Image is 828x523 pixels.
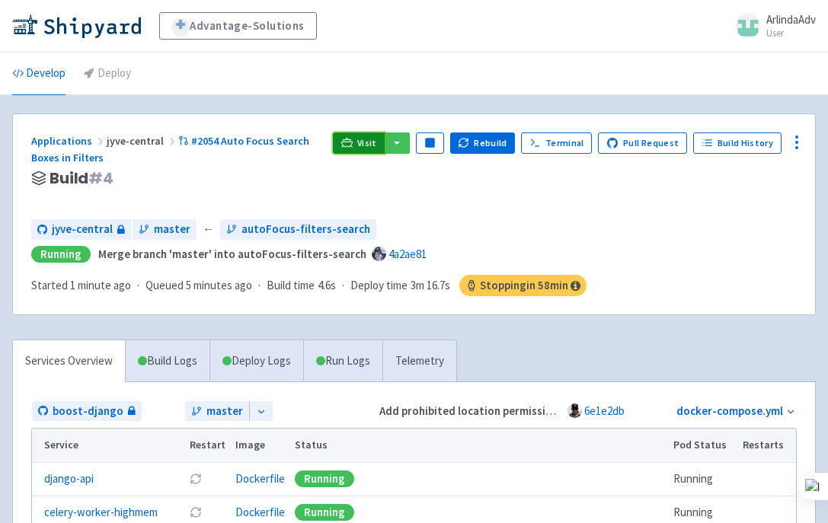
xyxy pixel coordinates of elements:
[133,219,197,240] a: master
[12,14,141,38] img: Shipyard logo
[159,12,317,40] a: Advantage-Solutions
[669,429,738,462] th: Pod Status
[766,28,816,38] small: User
[31,275,587,296] div: · · ·
[185,401,249,422] a: master
[31,278,131,292] span: Started
[185,429,231,462] th: Restart
[584,403,625,418] a: 6e1e2db
[766,12,816,27] span: ArlindaAdv
[84,53,131,95] a: Deploy
[411,277,450,295] span: 3m 16.7s
[203,221,214,238] span: ←
[88,167,113,189] span: # 4
[727,14,816,38] a: ArlindaAdv User
[107,134,178,148] span: jyve-central
[31,219,131,240] a: jyve-central
[44,470,94,488] a: django-api
[289,429,668,462] th: Status
[416,132,443,154] button: Pause
[13,340,125,382] a: Services Overview
[154,221,190,238] span: master
[209,340,303,382] a: Deploy Logs
[44,504,158,521] a: celery-worker-highmem
[98,247,366,261] strong: Merge branch 'master' into autoFocus-filters-search
[145,278,252,292] span: Queued
[318,277,336,295] span: 4.6s
[50,170,113,187] span: Build
[12,53,66,95] a: Develop
[738,429,796,462] th: Restarts
[598,132,687,154] a: Pull Request
[357,137,377,149] span: Visit
[382,340,456,382] a: Telemetry
[459,275,587,296] span: Stopping in 58 min
[669,462,738,496] td: Running
[126,340,209,382] a: Build Logs
[190,473,202,485] button: Restart pod
[235,471,285,486] a: Dockerfile
[190,506,202,518] button: Restart pod
[379,403,627,418] strong: Add prohibited location permission class (#4054)
[32,429,185,462] th: Service
[295,504,354,521] div: Running
[53,403,123,420] span: boost-django
[206,403,243,420] span: master
[31,246,91,263] div: Running
[186,278,252,292] time: 5 minutes ago
[303,340,382,382] a: Run Logs
[70,278,131,292] time: 1 minute ago
[241,221,370,238] span: autoFocus-filters-search
[230,429,289,462] th: Image
[295,470,354,487] div: Running
[31,134,107,148] a: Applications
[235,505,285,519] a: Dockerfile
[32,401,142,422] a: boost-django
[450,132,516,154] button: Rebuild
[267,277,315,295] span: Build time
[693,132,782,154] a: Build History
[333,132,385,154] a: Visit
[220,219,376,240] a: autoFocus-filters-search
[388,247,427,261] a: 4a2ae81
[350,277,408,295] span: Deploy time
[521,132,592,154] a: Terminal
[52,221,113,238] span: jyve-central
[676,403,783,418] a: docker-compose.yml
